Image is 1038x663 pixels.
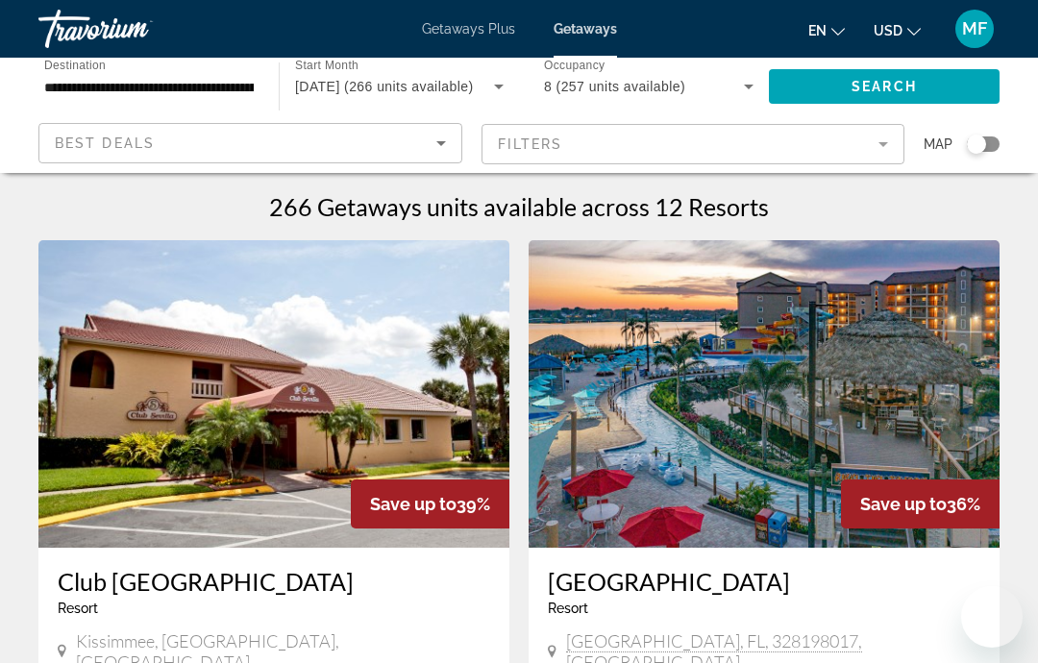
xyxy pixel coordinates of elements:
span: 8 (257 units available) [544,79,685,94]
div: 39% [351,479,509,528]
span: en [808,23,827,38]
span: USD [874,23,902,38]
h1: 266 Getaways units available across 12 Resorts [269,192,769,221]
a: Club [GEOGRAPHIC_DATA] [58,567,490,596]
img: ii_rys1.jpg [529,240,1000,548]
span: Save up to [860,494,947,514]
button: Filter [482,123,905,165]
a: Travorium [38,4,231,54]
iframe: Schaltfläche zum Öffnen des Messaging-Fensters [961,586,1023,648]
a: Getaways [554,21,617,37]
span: Best Deals [55,135,155,151]
span: Resort [548,601,588,616]
a: Getaways Plus [422,21,515,37]
span: Resort [58,601,98,616]
span: Search [852,79,917,94]
span: Save up to [370,494,457,514]
img: 5169E01L.jpg [38,240,509,548]
span: Occupancy [544,60,605,72]
button: Change language [808,16,845,44]
button: Search [769,69,1000,104]
button: User Menu [950,9,1000,49]
span: MF [962,19,987,38]
span: Map [924,131,952,158]
span: [DATE] (266 units available) [295,79,474,94]
span: Destination [44,59,106,71]
div: 36% [841,479,1000,528]
a: [GEOGRAPHIC_DATA] [548,567,980,596]
button: Change currency [874,16,921,44]
span: Start Month [295,60,358,72]
mat-select: Sort by [55,132,446,155]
